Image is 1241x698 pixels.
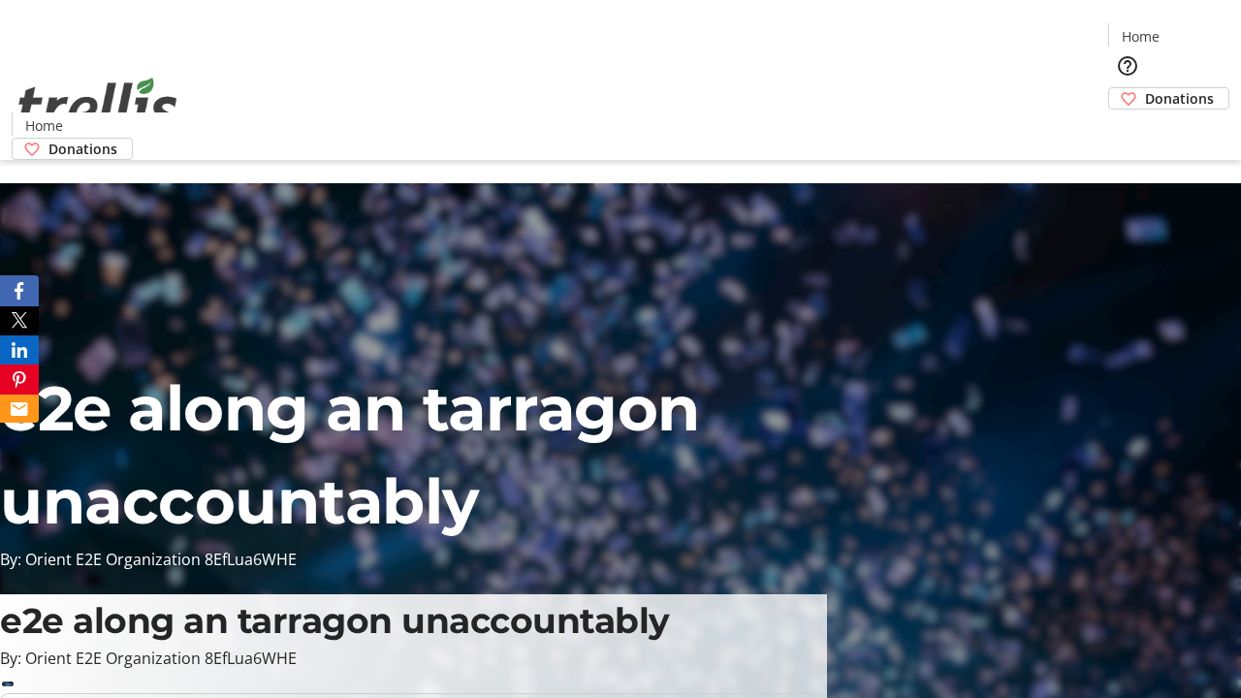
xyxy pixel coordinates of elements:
a: Donations [12,138,133,160]
a: Home [1109,26,1171,47]
button: Cart [1108,110,1147,148]
span: Home [1122,26,1160,47]
span: Donations [1145,88,1214,109]
img: Orient E2E Organization 8EfLua6WHE's Logo [12,56,184,153]
a: Donations [1108,87,1229,110]
a: Home [13,115,75,136]
button: Help [1108,47,1147,85]
span: Donations [48,139,117,159]
span: Home [25,115,63,136]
